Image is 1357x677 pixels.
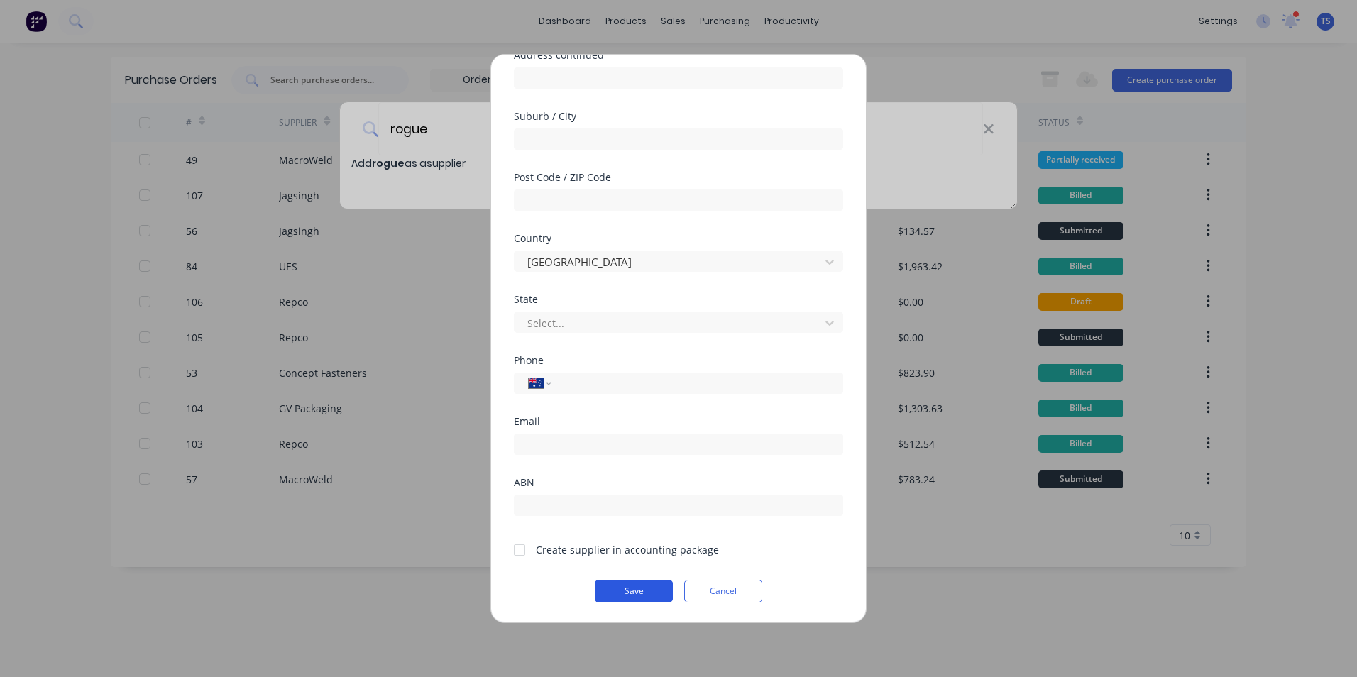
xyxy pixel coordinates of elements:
[595,580,673,602] button: Save
[514,50,843,60] div: Address continued
[514,417,843,426] div: Email
[684,580,762,602] button: Cancel
[514,111,843,121] div: Suburb / City
[514,356,843,365] div: Phone
[514,478,843,488] div: ABN
[536,542,719,557] div: Create supplier in accounting package
[514,295,843,304] div: State
[514,172,843,182] div: Post Code / ZIP Code
[514,233,843,243] div: Country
